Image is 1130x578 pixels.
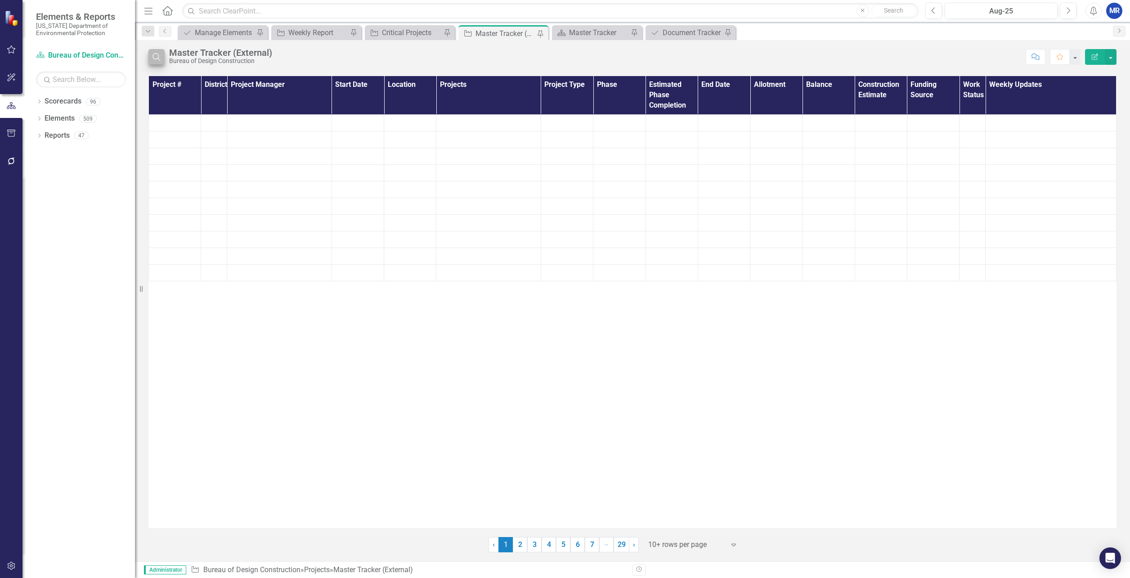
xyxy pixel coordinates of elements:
img: ClearPoint Strategy [4,10,20,26]
a: Document Tracker [648,27,722,38]
a: Bureau of Design Construction [36,50,126,61]
a: Projects [304,565,330,574]
a: 5 [556,537,570,552]
a: Weekly Report [274,27,348,38]
div: 96 [86,98,100,105]
div: Master Tracker [569,27,628,38]
span: Administrator [144,565,186,574]
div: Master Tracker (External) [169,48,272,58]
div: Master Tracker (External) [333,565,413,574]
a: 3 [527,537,542,552]
a: Elements [45,113,75,124]
div: Open Intercom Messenger [1099,547,1121,569]
input: Search Below... [36,72,126,87]
span: › [633,540,635,549]
button: Search [871,5,916,17]
div: Aug-25 [948,6,1054,17]
a: Reports [45,131,70,141]
a: 6 [570,537,585,552]
a: Scorecards [45,96,81,107]
div: » » [191,565,626,575]
button: Aug-25 [945,3,1058,19]
span: ‹ [493,540,495,549]
a: 29 [614,537,629,552]
button: MR [1106,3,1122,19]
div: Bureau of Design Construction [169,58,272,64]
input: Search ClearPoint... [182,3,919,19]
a: Master Tracker [554,27,628,38]
a: 4 [542,537,556,552]
span: 1 [498,537,513,552]
small: [US_STATE] Department of Environmental Protection [36,22,126,37]
div: Document Tracker [663,27,722,38]
div: Critical Projects [382,27,441,38]
a: 2 [513,537,527,552]
a: Manage Elements [180,27,254,38]
a: Critical Projects [367,27,441,38]
div: 47 [74,132,89,140]
div: Master Tracker (External) [475,28,535,39]
span: Elements & Reports [36,11,126,22]
span: Search [884,7,903,14]
div: Weekly Report [288,27,348,38]
div: 509 [79,115,97,122]
a: 7 [585,537,599,552]
a: Bureau of Design Construction [203,565,300,574]
div: Manage Elements [195,27,254,38]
